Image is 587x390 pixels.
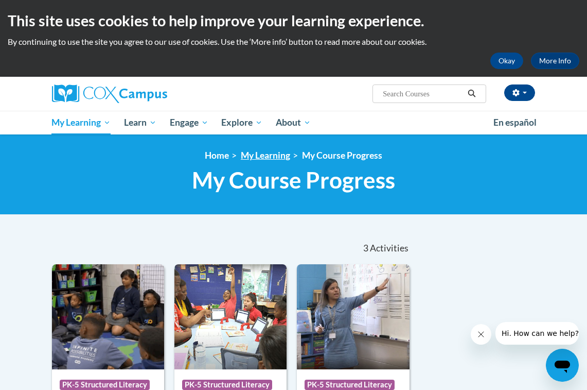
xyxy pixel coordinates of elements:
[297,264,409,369] img: Course Logo
[546,349,579,382] iframe: Button to launch messaging window
[504,84,535,101] button: Account Settings
[52,84,203,103] a: Cox Campus
[302,150,382,161] a: My Course Progress
[269,111,317,134] a: About
[305,380,395,390] span: PK-5 Structured Literacy
[531,53,579,69] a: More Info
[370,243,408,254] span: Activities
[52,264,164,369] img: Course Logo
[363,243,368,254] span: 3
[170,116,208,129] span: Engage
[124,116,156,129] span: Learn
[471,324,491,345] iframe: Close message
[163,111,215,134] a: Engage
[205,150,229,161] a: Home
[51,116,111,129] span: My Learning
[495,322,579,345] iframe: Message from company
[493,117,537,128] span: En español
[490,53,523,69] button: Okay
[215,111,269,134] a: Explore
[45,111,118,134] a: My Learning
[182,380,272,390] span: PK-5 Structured Literacy
[241,150,290,161] a: My Learning
[8,36,579,47] p: By continuing to use the site you agree to our use of cookies. Use the ‘More info’ button to read...
[487,112,543,133] a: En español
[221,116,262,129] span: Explore
[8,10,579,31] h2: This site uses cookies to help improve your learning experience.
[192,166,395,194] span: My Course Progress
[464,88,479,100] button: Search
[60,380,150,390] span: PK-5 Structured Literacy
[382,88,464,100] input: Search Courses
[276,116,311,129] span: About
[174,264,287,369] img: Course Logo
[117,111,163,134] a: Learn
[52,84,167,103] img: Cox Campus
[44,111,543,134] div: Main menu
